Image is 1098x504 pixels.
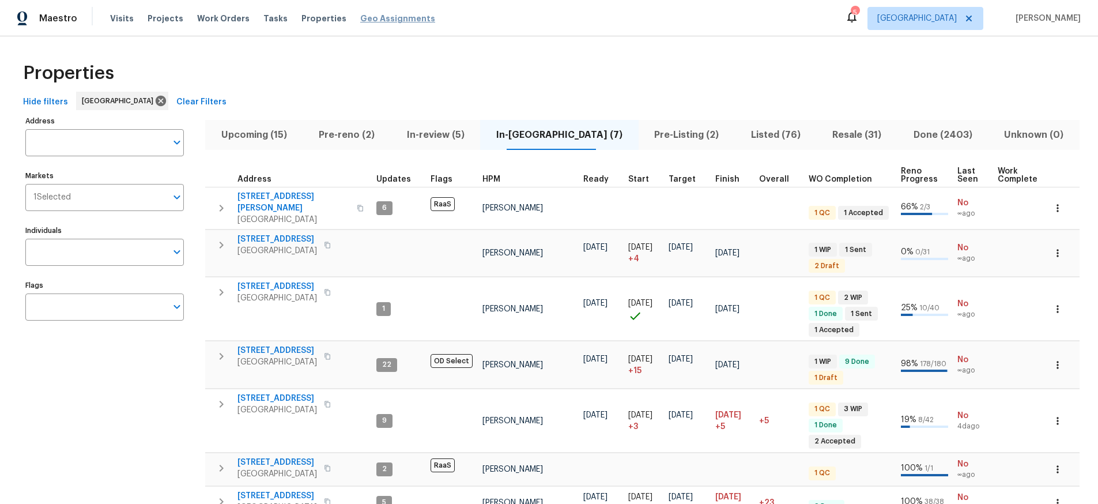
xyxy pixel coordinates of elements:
span: [DATE] [715,305,739,313]
td: 5 day(s) past target finish date [754,389,804,453]
span: 98 % [901,360,918,368]
span: Unknown (0) [995,127,1073,143]
span: [DATE] [628,355,652,363]
span: Target [669,175,696,183]
span: 1 QC [810,293,835,303]
div: Days past target finish date [759,175,799,183]
button: Open [169,244,185,260]
span: Pre-reno (2) [310,127,383,143]
span: OD Select [431,354,473,368]
span: Work Orders [197,13,250,24]
td: Project started 4 days late [624,230,664,277]
span: + 15 [628,365,642,377]
span: [DATE] [583,411,608,419]
span: WO Completion [809,175,872,183]
span: ∞ ago [957,366,988,375]
span: Visits [110,13,134,24]
span: [DATE] [669,299,693,307]
button: Hide filters [18,92,73,113]
div: [GEOGRAPHIC_DATA] [76,92,168,110]
span: RaaS [431,197,455,211]
span: 1 Sent [846,309,877,319]
span: 1 QC [810,208,835,218]
span: 1 [378,304,390,314]
span: [PERSON_NAME] [482,249,543,257]
span: 100 % [901,464,923,472]
span: [DATE] [715,493,741,501]
span: Done (2403) [904,127,981,143]
span: 1 QC [810,404,835,414]
label: Flags [25,282,184,289]
td: Project started 15 days late [624,341,664,389]
span: 3 WIP [839,404,867,414]
span: [GEOGRAPHIC_DATA] [82,95,158,107]
span: [DATE] [583,355,608,363]
span: Projects [148,13,183,24]
span: [DATE] [628,411,652,419]
span: [PERSON_NAME] [1011,13,1081,24]
span: 2 / 3 [920,204,930,210]
span: 8 / 42 [918,416,934,423]
button: Clear Filters [172,92,231,113]
span: 178 / 180 [920,360,946,367]
span: No [957,197,988,209]
div: Projected renovation finish date [715,175,750,183]
span: [PERSON_NAME] [482,417,543,425]
span: [DATE] [669,411,693,419]
span: [PERSON_NAME] [482,204,543,212]
span: 9 Done [840,357,874,367]
span: 9 [378,416,391,426]
span: 1 Draft [810,373,842,383]
td: Project started on time [624,277,664,341]
span: 1 WIP [810,245,836,255]
span: 19 % [901,416,916,424]
span: 2 Accepted [810,437,860,446]
span: 1 Accepted [839,208,888,218]
span: [GEOGRAPHIC_DATA] [237,468,317,480]
span: Properties [301,13,346,24]
span: Upcoming (15) [212,127,296,143]
span: Updates [376,175,411,183]
span: Geo Assignments [360,13,435,24]
span: [GEOGRAPHIC_DATA] [237,292,317,304]
span: [PERSON_NAME] [482,305,543,313]
span: 1 / 1 [925,465,933,472]
span: Pre-Listing (2) [646,127,728,143]
span: [STREET_ADDRESS] [237,281,317,292]
span: In-review (5) [398,127,473,143]
span: [STREET_ADDRESS] [237,457,317,468]
span: Finish [715,175,739,183]
span: [STREET_ADDRESS] [237,490,317,502]
span: [GEOGRAPHIC_DATA] [237,214,350,225]
span: Start [628,175,649,183]
td: Project started 3 days late [624,389,664,453]
span: + 3 [628,421,638,432]
span: 2 Draft [810,261,844,271]
span: +5 [759,417,769,425]
span: [DATE] [669,355,693,363]
span: [DATE] [583,299,608,307]
span: [GEOGRAPHIC_DATA] [877,13,957,24]
span: [GEOGRAPHIC_DATA] [237,245,317,257]
span: Maestro [39,13,77,24]
span: No [957,492,988,503]
button: Open [169,134,185,151]
button: Open [169,299,185,315]
span: No [957,354,988,366]
span: ∞ ago [957,470,988,480]
span: No [957,410,988,422]
label: Address [25,118,184,125]
span: [STREET_ADDRESS] [237,345,317,356]
span: 1 Done [810,309,842,319]
span: 22 [378,360,396,370]
span: 2 [378,464,391,474]
span: 2 WIP [839,293,867,303]
span: ∞ ago [957,254,988,264]
span: [STREET_ADDRESS] [237,393,317,404]
span: ∞ ago [957,209,988,219]
span: [DATE] [669,493,693,501]
span: 6 [378,203,391,213]
span: [DATE] [669,243,693,251]
span: RaaS [431,458,455,472]
span: 0 / 31 [915,249,930,255]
